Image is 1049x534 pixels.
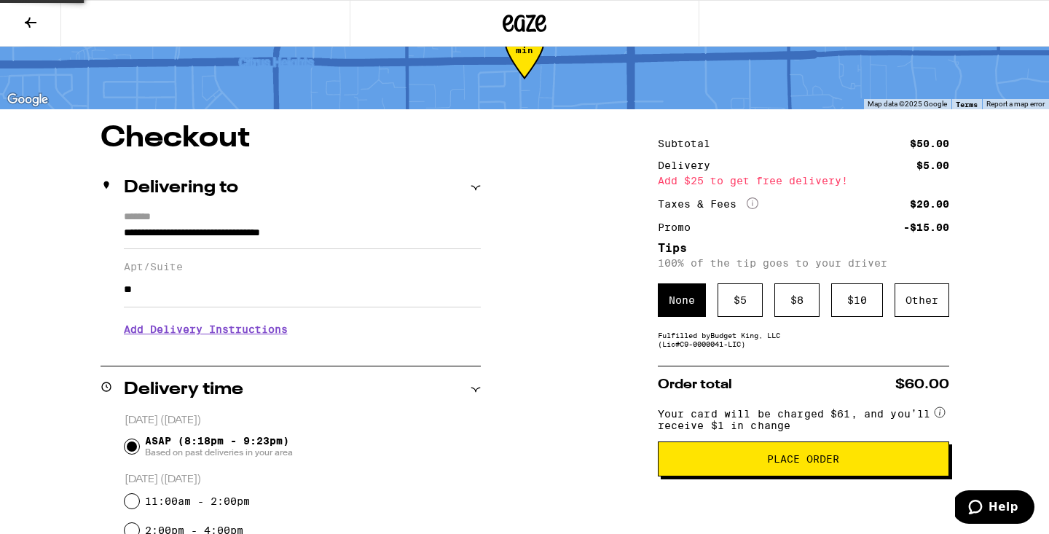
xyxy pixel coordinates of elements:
div: Fulfilled by Budget King, LLC (Lic# C9-0000041-LIC ) [658,331,949,348]
div: Other [895,283,949,317]
div: $ 8 [774,283,820,317]
div: Delivery [658,160,720,170]
p: [DATE] ([DATE]) [125,414,481,428]
div: Subtotal [658,138,720,149]
p: [DATE] ([DATE]) [125,473,481,487]
p: 100% of the tip goes to your driver [658,257,949,269]
h1: Checkout [101,124,481,153]
h3: Add Delivery Instructions [124,313,481,346]
a: Terms [956,100,978,109]
span: Map data ©2025 Google [868,100,947,108]
h2: Delivery time [124,381,243,398]
iframe: Opens a widget where you can find more information [955,490,1034,527]
div: None [658,283,706,317]
div: $ 10 [831,283,883,317]
label: 11:00am - 2:00pm [145,495,250,507]
div: Taxes & Fees [658,197,758,211]
div: 50-115 min [505,36,544,90]
h2: Delivering to [124,179,238,197]
img: Google [4,90,52,109]
h5: Tips [658,243,949,254]
div: $ 5 [718,283,763,317]
button: Place Order [658,441,949,476]
div: Add $25 to get free delivery! [658,176,949,186]
span: Based on past deliveries in your area [145,447,293,458]
span: $60.00 [895,378,949,391]
span: Your card will be charged $61, and you’ll receive $1 in change [658,403,932,431]
div: $20.00 [910,199,949,209]
span: ASAP (8:18pm - 9:23pm) [145,435,293,458]
span: Order total [658,378,732,391]
a: Open this area in Google Maps (opens a new window) [4,90,52,109]
div: $50.00 [910,138,949,149]
span: Place Order [767,454,839,464]
div: -$15.00 [903,222,949,232]
a: Report a map error [986,100,1045,108]
div: $5.00 [916,160,949,170]
p: We'll contact you at [PHONE_NUMBER] when we arrive [124,346,481,358]
div: Promo [658,222,701,232]
label: Apt/Suite [124,261,481,272]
